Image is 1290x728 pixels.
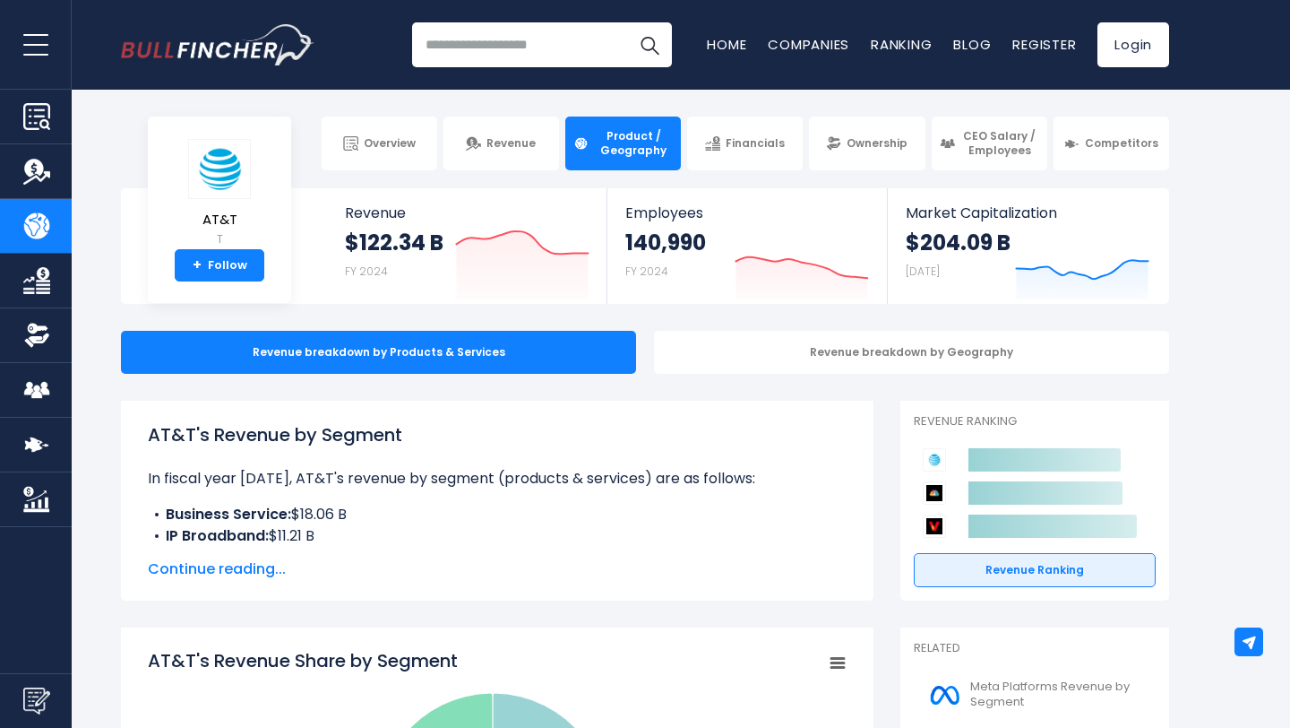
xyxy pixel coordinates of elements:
[486,136,536,151] span: Revenue
[322,117,437,170] a: Overview
[654,331,1169,374] div: Revenue breakdown by Geography
[1097,22,1169,67] a: Login
[121,24,314,65] a: Go to homepage
[187,138,252,250] a: AT&T T
[166,504,291,524] b: Business Service:
[726,136,785,151] span: Financials
[565,117,681,170] a: Product / Geography
[932,117,1047,170] a: CEO Salary / Employees
[625,229,706,256] strong: 140,990
[923,448,946,472] img: AT&T competitors logo
[923,481,946,505] img: Comcast Corporation competitors logo
[687,117,803,170] a: Financials
[627,22,672,67] button: Search
[364,136,416,151] span: Overview
[166,525,269,546] b: IP Broadband:
[847,136,907,151] span: Ownership
[1085,136,1158,151] span: Competitors
[594,129,673,157] span: Product / Geography
[953,35,991,54] a: Blog
[607,188,886,304] a: Employees 140,990 FY 2024
[914,414,1156,429] p: Revenue Ranking
[871,35,932,54] a: Ranking
[121,331,636,374] div: Revenue breakdown by Products & Services
[923,515,946,538] img: Verizon Communications competitors logo
[906,264,940,279] small: [DATE]
[148,421,847,448] h1: AT&T's Revenue by Segment
[1012,35,1076,54] a: Register
[345,229,443,256] strong: $122.34 B
[906,204,1149,221] span: Market Capitalization
[924,675,965,715] img: META logo
[345,264,388,279] small: FY 2024
[188,212,251,228] span: AT&T
[768,35,849,54] a: Companies
[906,229,1010,256] strong: $204.09 B
[443,117,559,170] a: Revenue
[914,553,1156,587] a: Revenue Ranking
[188,231,251,247] small: T
[888,188,1167,304] a: Market Capitalization $204.09 B [DATE]
[914,671,1156,720] a: Meta Platforms Revenue by Segment
[707,35,746,54] a: Home
[625,204,868,221] span: Employees
[148,468,847,490] p: In fiscal year [DATE], AT&T's revenue by segment (products & services) are as follows:
[175,249,264,282] a: +Follow
[960,129,1039,157] span: CEO Salary / Employees
[148,504,847,525] li: $18.06 B
[193,257,202,273] strong: +
[625,264,668,279] small: FY 2024
[23,322,50,349] img: Ownership
[1053,117,1169,170] a: Competitors
[970,680,1145,710] span: Meta Platforms Revenue by Segment
[327,188,607,304] a: Revenue $122.34 B FY 2024
[345,204,589,221] span: Revenue
[914,641,1156,656] p: Related
[121,24,314,65] img: Bullfincher logo
[148,559,847,580] span: Continue reading...
[148,525,847,547] li: $11.21 B
[148,648,458,673] tspan: AT&T's Revenue Share by Segment
[809,117,924,170] a: Ownership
